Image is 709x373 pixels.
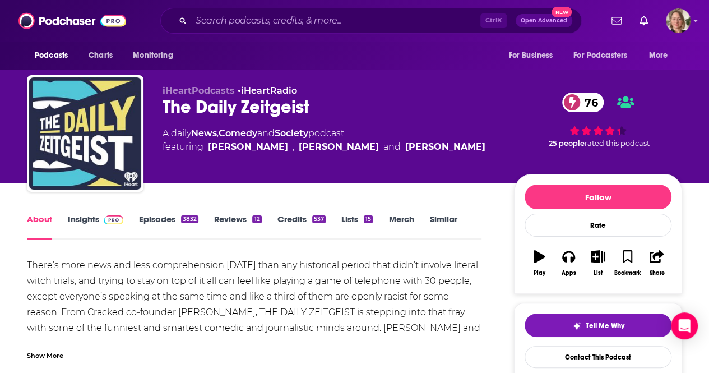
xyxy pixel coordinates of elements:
[585,139,650,148] span: rated this podcast
[666,8,691,33] button: Show profile menu
[525,314,671,337] button: tell me why sparkleTell Me Why
[525,185,671,209] button: Follow
[29,77,141,190] img: The Daily Zeitgeist
[104,215,123,224] img: Podchaser Pro
[573,48,627,63] span: For Podcasters
[508,48,553,63] span: For Business
[35,48,68,63] span: Podcasts
[18,10,126,31] img: Podchaser - Follow, Share and Rate Podcasts
[383,140,401,154] span: and
[89,48,113,63] span: Charts
[139,214,198,240] a: Episodes3832
[573,93,604,112] span: 76
[68,214,123,240] a: InsightsPodchaser Pro
[275,128,308,139] a: Society
[562,93,604,112] a: 76
[125,45,187,66] button: open menu
[163,127,485,154] div: A daily podcast
[214,214,261,240] a: Reviews12
[191,128,217,139] a: News
[525,214,671,237] div: Rate
[27,257,481,367] div: There’s more news and less comprehension [DATE] than any historical period that didn’t involve li...
[586,321,624,330] span: Tell Me Why
[501,45,567,66] button: open menu
[480,13,507,28] span: Ctrl K
[277,214,326,240] a: Credits537
[405,140,485,154] a: Jacquis Neal
[554,243,583,283] button: Apps
[649,270,664,277] div: Share
[133,48,173,63] span: Monitoring
[534,270,545,277] div: Play
[191,12,480,30] input: Search podcasts, credits, & more...
[241,85,297,96] a: iHeartRadio
[429,214,457,240] a: Similar
[614,270,641,277] div: Bookmark
[666,8,691,33] span: Logged in as AriFortierPr
[219,128,257,139] a: Comedy
[252,215,261,223] div: 12
[566,45,643,66] button: open menu
[613,243,642,283] button: Bookmark
[521,18,567,24] span: Open Advanced
[607,11,626,30] a: Show notifications dropdown
[549,139,585,148] span: 25 people
[525,243,554,283] button: Play
[163,85,235,96] span: iHeartPodcasts
[208,140,288,154] a: Jack O'Brien
[163,140,485,154] span: featuring
[562,270,576,277] div: Apps
[181,215,198,223] div: 3832
[293,140,294,154] span: ,
[27,45,82,66] button: open menu
[27,214,52,240] a: About
[671,312,698,339] div: Open Intercom Messenger
[364,215,373,223] div: 15
[257,128,275,139] span: and
[594,270,603,277] div: List
[666,8,691,33] img: User Profile
[217,128,219,139] span: ,
[238,85,297,96] span: •
[388,214,414,240] a: Merch
[312,215,326,223] div: 537
[572,321,581,330] img: tell me why sparkle
[341,214,373,240] a: Lists15
[583,243,613,283] button: List
[299,140,379,154] a: Miles Gray
[516,14,572,27] button: Open AdvancedNew
[514,85,682,155] div: 76 25 peoplerated this podcast
[552,7,572,17] span: New
[635,11,652,30] a: Show notifications dropdown
[641,45,682,66] button: open menu
[81,45,119,66] a: Charts
[160,8,582,34] div: Search podcasts, credits, & more...
[525,346,671,368] a: Contact This Podcast
[642,243,671,283] button: Share
[649,48,668,63] span: More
